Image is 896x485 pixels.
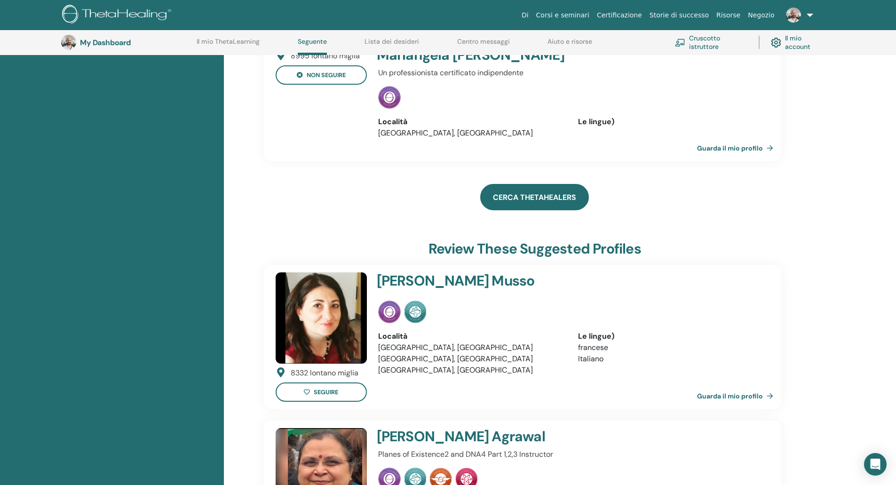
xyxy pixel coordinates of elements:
a: Seguente [298,38,327,55]
a: Aiuto e risorse [547,38,592,53]
a: Centro messaggi [457,38,510,53]
div: Le lingue) [578,116,764,127]
a: Certificazione [593,7,646,24]
a: Corsi e seminari [532,7,593,24]
li: [GEOGRAPHIC_DATA], [GEOGRAPHIC_DATA] [378,365,564,376]
li: francese [578,342,764,353]
a: Il mio account [771,32,825,53]
a: Negozio [744,7,778,24]
a: Il mio ThetaLearning [197,38,260,53]
p: Planes of Existence2 and DNA4 Part 1,2,3 Instructor [378,449,764,460]
a: Guarda il mio profilo [697,387,777,405]
a: Cruscotto istruttore [675,32,747,53]
div: 8995 lontano miglia [291,50,360,62]
img: default.jpg [61,35,76,50]
li: [GEOGRAPHIC_DATA], [GEOGRAPHIC_DATA] [378,127,564,139]
button: non seguire [276,65,367,85]
img: cog.svg [771,35,781,50]
li: [GEOGRAPHIC_DATA], [GEOGRAPHIC_DATA] [378,342,564,353]
h4: [PERSON_NAME] Musso [377,272,698,289]
h3: My Dashboard [80,38,174,47]
a: Lista dei desideri [365,38,419,53]
div: Località [378,116,564,127]
h4: Mariangela [PERSON_NAME] [377,47,698,64]
h4: [PERSON_NAME] Agrawal [377,428,698,445]
h3: Review these suggested profiles [428,240,641,257]
a: Cerca ThetaHealers [480,184,589,210]
a: Guarda il mio profilo [697,139,777,158]
a: Di [518,7,532,24]
button: seguire [276,382,367,402]
p: Un professionista certificato indipendente [378,67,764,79]
li: Italiano [578,353,764,365]
div: Open Intercom Messenger [864,453,887,476]
div: Le lingue) [578,331,764,342]
a: Storie di successo [646,7,713,24]
img: default.jpg [276,272,367,364]
div: 8332 lontano miglia [291,367,358,379]
div: Località [378,331,564,342]
a: Risorse [713,7,744,24]
img: logo.png [62,5,174,26]
img: chalkboard-teacher.svg [675,39,685,47]
li: [GEOGRAPHIC_DATA], [GEOGRAPHIC_DATA] [378,353,564,365]
img: default.jpg [786,8,801,23]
